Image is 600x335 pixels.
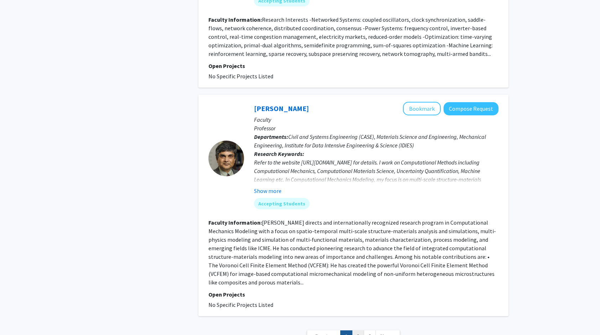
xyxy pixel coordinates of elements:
button: Add Somnath Ghosh to Bookmarks [403,102,441,115]
p: Professor [254,124,498,132]
p: Open Projects [208,290,498,299]
b: Research Keywords: [254,150,304,157]
fg-read-more: [PERSON_NAME] directs and internationally recognized research program in Computational Mechanics ... [208,219,496,286]
button: Compose Request to Somnath Ghosh [444,102,498,115]
fg-read-more: Research Interests -Networked Systems: coupled oscillators, clock synchronization, saddle-flows, ... [208,16,493,57]
b: Faculty Information: [208,219,262,226]
p: Faculty [254,115,498,124]
a: [PERSON_NAME] [254,104,309,113]
span: Civil and Systems Engineering (CASE), Materials Science and Engineering, Mechanical Engineering, ... [254,133,486,149]
b: Faculty Information: [208,16,262,23]
mat-chip: Accepting Students [254,198,310,209]
iframe: Chat [5,303,30,330]
span: No Specific Projects Listed [208,301,273,308]
button: Show more [254,187,281,195]
p: Open Projects [208,62,498,70]
span: No Specific Projects Listed [208,73,273,80]
div: Refer to the website [URL][DOMAIN_NAME] for details. I work on Computational Methods including Co... [254,158,498,235]
b: Departments: [254,133,288,140]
